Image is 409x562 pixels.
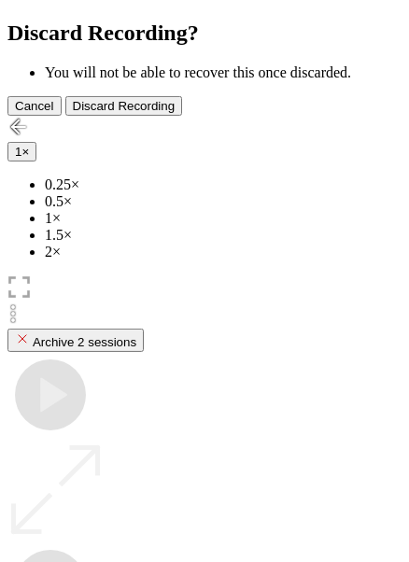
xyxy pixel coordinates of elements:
[45,64,402,81] li: You will not be able to recover this once discarded.
[15,331,136,349] div: Archive 2 sessions
[7,96,62,116] button: Cancel
[45,193,402,210] li: 0.5×
[45,176,402,193] li: 0.25×
[65,96,183,116] button: Discard Recording
[7,329,144,352] button: Archive 2 sessions
[45,210,402,227] li: 1×
[15,145,21,159] span: 1
[45,227,402,244] li: 1.5×
[7,142,36,162] button: 1×
[7,21,402,46] h2: Discard Recording?
[45,244,402,260] li: 2×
